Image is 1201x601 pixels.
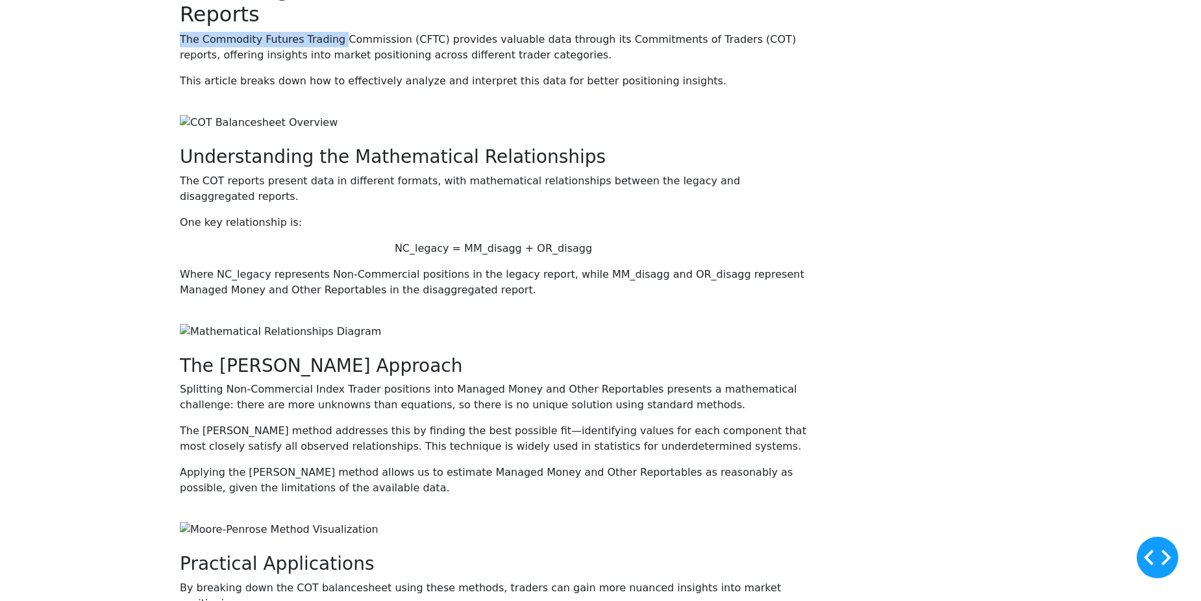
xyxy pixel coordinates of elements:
[180,241,807,256] p: NC_legacy = MM_disagg + OR_disagg
[180,465,807,496] p: Applying the [PERSON_NAME] method allows us to estimate Managed Money and Other Reportables as re...
[180,146,807,168] h3: Understanding the Mathematical Relationships
[180,267,807,298] p: Where NC_legacy represents Non-Commercial positions in the legacy report, while MM_disagg and OR_...
[180,382,807,413] p: Splitting Non-Commercial Index Trader positions into Managed Money and Other Reportables presents...
[180,215,807,230] p: One key relationship is:
[180,423,807,454] p: The [PERSON_NAME] method addresses this by finding the best possible fit—identifying values for e...
[180,324,381,339] img: Mathematical Relationships Diagram
[180,553,807,575] h3: Practical Applications
[180,32,807,63] p: The Commodity Futures Trading Commission (CFTC) provides valuable data through its Commitments of...
[180,173,807,204] p: The COT reports present data in different formats, with mathematical relationships between the le...
[180,73,807,89] p: This article breaks down how to effectively analyze and interpret this data for better positionin...
[180,355,807,377] h3: The [PERSON_NAME] Approach
[180,115,338,130] img: COT Balancesheet Overview
[180,522,378,537] img: Moore-Penrose Method Visualization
